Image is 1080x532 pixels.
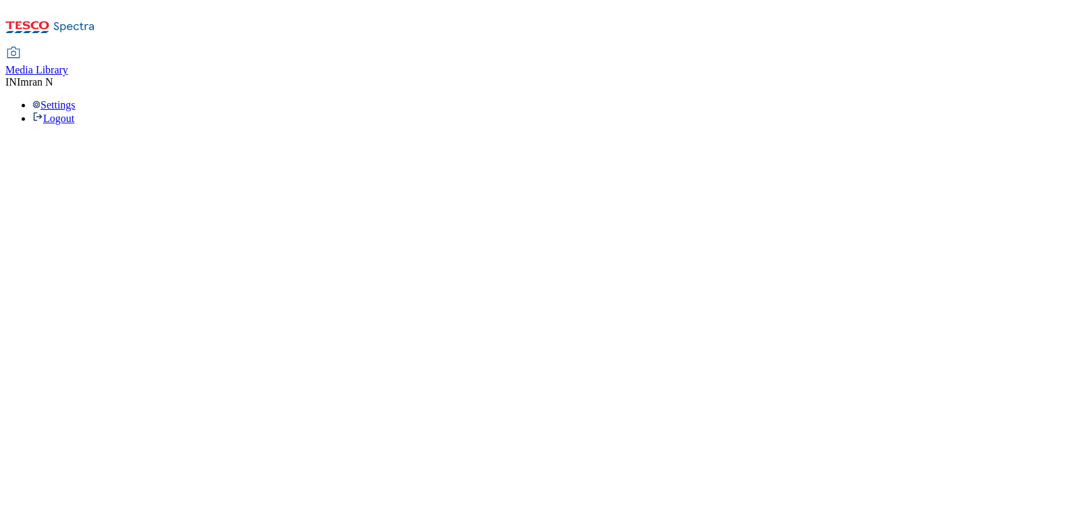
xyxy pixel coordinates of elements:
a: Settings [32,99,76,111]
span: Imran N [17,76,53,88]
span: IN [5,76,17,88]
a: Logout [32,113,74,124]
span: Media Library [5,64,68,76]
a: Media Library [5,48,68,76]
